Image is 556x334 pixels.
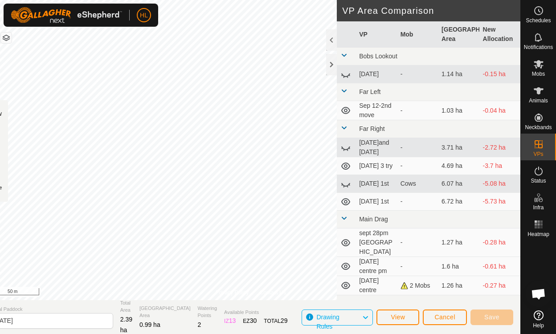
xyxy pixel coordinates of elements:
[359,216,388,223] span: Main Drag
[479,101,520,120] td: -0.04 ha
[438,65,479,83] td: 1.14 ha
[401,106,434,115] div: -
[484,314,499,321] span: Save
[139,321,160,328] span: 0.99 ha
[526,18,551,23] span: Schedules
[438,257,479,276] td: 1.6 ha
[533,151,543,157] span: VPs
[120,316,132,334] span: 2.39 ha
[140,11,148,20] span: HL
[401,262,434,271] div: -
[533,205,544,210] span: Infra
[356,175,397,193] td: [DATE] 1st
[359,88,380,95] span: Far Left
[531,178,546,183] span: Status
[438,228,479,257] td: 1.27 ha
[356,257,397,276] td: [DATE] centre pm
[120,299,132,314] span: Total Area
[264,316,287,326] div: TOTAL
[224,309,287,316] span: Available Points
[529,98,548,103] span: Animals
[250,317,257,324] span: 30
[401,179,434,188] div: Cows
[527,232,549,237] span: Heatmap
[316,314,339,330] span: Drawing Rules
[260,289,286,297] a: Contact Us
[139,305,191,319] span: [GEOGRAPHIC_DATA] Area
[423,310,467,325] button: Cancel
[342,5,520,16] h2: VP Area Comparison
[1,33,12,43] button: Map Layers
[11,7,122,23] img: Gallagher Logo
[479,157,520,175] td: -3.7 ha
[356,157,397,175] td: [DATE] 3 try
[376,310,419,325] button: View
[356,138,397,157] td: [DATE]and [DATE]
[521,307,556,332] a: Help
[356,193,397,211] td: [DATE] 1st
[401,161,434,171] div: -
[401,197,434,206] div: -
[434,314,455,321] span: Cancel
[524,45,553,50] span: Notifications
[356,21,397,48] th: VP
[391,314,405,321] span: View
[359,300,390,307] span: Marineland
[470,310,513,325] button: Save
[438,21,479,48] th: [GEOGRAPHIC_DATA] Area
[479,138,520,157] td: -2.72 ha
[532,71,545,77] span: Mobs
[533,323,544,328] span: Help
[401,281,434,290] div: 2 Mobs
[243,316,257,326] div: EZ
[401,69,434,79] div: -
[479,193,520,211] td: -5.73 ha
[438,138,479,157] td: 3.71 ha
[198,305,217,319] span: Watering Points
[438,101,479,120] td: 1.03 ha
[224,316,236,326] div: IZ
[397,21,438,48] th: Mob
[356,276,397,295] td: [DATE] centre
[198,321,201,328] span: 2
[356,65,397,83] td: [DATE]
[281,317,288,324] span: 29
[229,317,236,324] span: 13
[479,276,520,295] td: -0.27 ha
[479,65,520,83] td: -0.15 ha
[356,228,397,257] td: sept 28pm [GEOGRAPHIC_DATA]
[359,53,397,60] span: Bobs Lookout
[438,276,479,295] td: 1.26 ha
[438,157,479,175] td: 4.69 ha
[359,125,385,132] span: Far Right
[479,228,520,257] td: -0.28 ha
[438,175,479,193] td: 6.07 ha
[525,125,552,130] span: Neckbands
[401,143,434,152] div: -
[438,193,479,211] td: 6.72 ha
[479,175,520,193] td: -5.08 ha
[356,101,397,120] td: Sep 12-2nd move
[216,289,249,297] a: Privacy Policy
[479,257,520,276] td: -0.61 ha
[525,281,552,307] div: Open chat
[479,21,520,48] th: New Allocation
[401,238,434,247] div: -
